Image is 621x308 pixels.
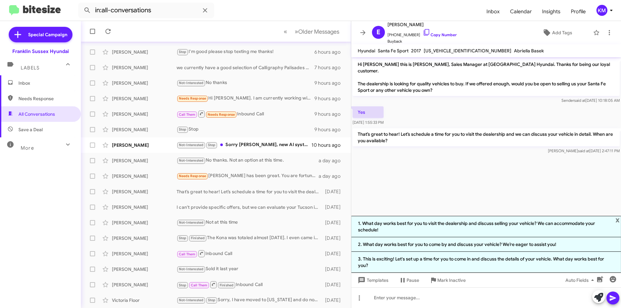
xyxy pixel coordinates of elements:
[28,31,67,38] span: Special Campaign
[437,274,466,286] span: Mark Inactive
[208,298,216,302] span: Stop
[112,64,177,71] div: [PERSON_NAME]
[191,283,208,287] span: Call Them
[179,236,187,240] span: Stop
[177,110,314,118] div: Inbound Call
[179,174,206,178] span: Needs Response
[280,25,343,38] nav: Page navigation example
[179,298,204,302] span: Not-Interested
[177,126,314,133] div: Stop
[322,219,346,226] div: [DATE]
[112,250,177,257] div: [PERSON_NAME]
[18,126,43,133] span: Save a Deal
[280,25,291,38] button: Previous
[616,216,620,224] span: x
[514,48,544,54] span: Abriella Basek
[424,274,471,286] button: Mark Inactive
[177,95,314,102] div: Hi [PERSON_NAME]. I am currently working with someone. Thanks
[284,27,287,36] span: «
[112,235,177,241] div: [PERSON_NAME]
[179,283,187,287] span: Stop
[424,48,511,54] span: [US_VEHICLE_IDENTIFICATION_NUMBER]
[351,216,621,237] li: 1. What day works best for you to visit the dealership and discuss selling your vehicle? We can a...
[596,5,607,16] div: KM
[322,297,346,303] div: [DATE]
[411,48,421,54] span: 2017
[177,204,322,210] div: I can't provide specific offers, but we can evaluate your Tucson in person. Would you like to sch...
[505,2,537,21] a: Calendar
[578,148,589,153] span: said at
[112,126,177,133] div: [PERSON_NAME]
[177,250,322,258] div: Inbound Call
[177,188,322,195] div: That’s great to hear! Let’s schedule a time for you to visit the dealership and we can discuss yo...
[481,2,505,21] a: Inbox
[322,235,346,241] div: [DATE]
[552,27,572,38] span: Add Tags
[208,112,235,117] span: Needs Response
[12,48,69,55] div: Franklin Sussex Hyundai
[179,112,196,117] span: Call Them
[177,265,322,273] div: Sold it last year
[112,297,177,303] div: Victoria Floor
[378,48,409,54] span: Santa Fe Sport
[78,3,214,18] input: Search
[179,81,204,85] span: Not-Interested
[524,27,590,38] button: Add Tags
[353,58,620,96] p: Hi [PERSON_NAME] this is [PERSON_NAME], Sales Manager at [GEOGRAPHIC_DATA] Hyundai. Thanks for be...
[220,283,234,287] span: Finished
[112,142,177,148] div: [PERSON_NAME]
[112,188,177,195] div: [PERSON_NAME]
[548,148,620,153] span: [PERSON_NAME] [DATE] 2:47:11 PM
[314,80,346,86] div: 9 hours ago
[351,252,621,273] li: 3. This is exciting! Let's set up a time for you to come in and discuss the details of your vehic...
[21,145,34,151] span: More
[351,237,621,252] li: 2. What day works best for you to come by and discuss your vehicle? We’re eager to assist you!
[179,96,206,101] span: Needs Response
[177,48,314,56] div: I'm good please stop texting me thanks!
[356,274,388,286] span: Templates
[591,5,614,16] button: KM
[322,281,346,288] div: [DATE]
[314,49,346,55] div: 6 hours ago
[322,266,346,272] div: [DATE]
[177,141,311,149] div: Sorry [PERSON_NAME], new AI system ill check you off
[537,2,566,21] a: Insights
[314,64,346,71] div: 7 hours ago
[387,21,457,28] span: [PERSON_NAME]
[112,281,177,288] div: [PERSON_NAME]
[574,98,585,103] span: said at
[319,173,346,179] div: a day ago
[376,27,380,37] span: E
[319,157,346,164] div: a day ago
[565,274,596,286] span: Auto Fields
[314,126,346,133] div: 9 hours ago
[177,234,322,242] div: The Kona was totaled almost [DATE]. I even came in and filed out a ton of paperwork and the finan...
[177,79,314,87] div: No thanks
[560,274,602,286] button: Auto Fields
[314,95,346,102] div: 9 hours ago
[387,38,457,45] span: Buyback
[566,2,591,21] a: Profile
[407,274,419,286] span: Pause
[351,274,394,286] button: Templates
[295,27,298,36] span: »
[179,252,196,256] span: Call Them
[353,128,620,146] p: That’s great to hear! Let’s schedule a time for you to visit the dealership and we can discuss yo...
[314,111,346,117] div: 9 hours ago
[298,28,339,35] span: Older Messages
[112,80,177,86] div: [PERSON_NAME]
[179,220,204,225] span: Not-Interested
[9,27,72,42] a: Special Campaign
[21,65,39,71] span: Labels
[311,142,346,148] div: 10 hours ago
[112,219,177,226] div: [PERSON_NAME]
[387,28,457,38] span: [PHONE_NUMBER]
[18,111,55,117] span: All Conversations
[177,296,322,304] div: Sorry, I have moved to [US_STATE] and do not plan to sell my EV--[GEOGRAPHIC_DATA]
[177,281,322,289] div: Inbound Call
[394,274,424,286] button: Pause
